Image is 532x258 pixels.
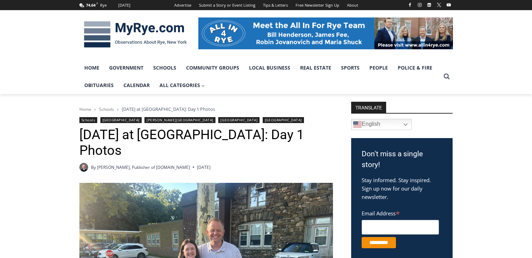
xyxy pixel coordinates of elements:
h1: [DATE] at [GEOGRAPHIC_DATA]: Day 1 Photos [79,127,333,159]
span: [DATE] at [GEOGRAPHIC_DATA]: Day 1 Photos [122,106,215,112]
a: [GEOGRAPHIC_DATA] [218,117,260,123]
a: Home [79,59,104,77]
a: Calendar [119,77,155,94]
a: Sports [336,59,364,77]
a: [PERSON_NAME][GEOGRAPHIC_DATA] [144,117,215,123]
a: Schools [79,117,98,123]
a: [GEOGRAPHIC_DATA] [100,117,142,123]
a: Police & Fire [393,59,437,77]
a: Linkedin [425,1,433,9]
span: F [97,1,98,5]
span: All Categories [159,81,205,89]
a: Local Business [244,59,295,77]
nav: Primary Navigation [79,59,440,94]
a: All Categories [155,77,210,94]
a: Schools [148,59,181,77]
div: Rye [100,2,107,8]
a: Author image [79,163,88,172]
img: All in for Rye [198,17,453,49]
a: Facebook [406,1,414,9]
a: Instagram [416,1,424,9]
label: Email Address [362,206,439,219]
a: People [364,59,393,77]
button: View Search Form [440,70,453,83]
a: [GEOGRAPHIC_DATA] [263,117,304,123]
span: By [91,164,96,171]
span: > [94,107,96,112]
time: [DATE] [197,164,211,171]
a: [PERSON_NAME], Publisher of [DOMAIN_NAME] [97,164,190,170]
div: [DATE] [118,2,130,8]
strong: TRANSLATE [351,102,386,113]
a: YouTube [445,1,453,9]
a: X [435,1,443,9]
a: Government [104,59,148,77]
a: English [351,119,412,130]
img: MyRye.com [79,16,191,53]
a: Obituaries [79,77,119,94]
a: Real Estate [295,59,336,77]
nav: Breadcrumbs [79,106,333,113]
a: Community Groups [181,59,244,77]
h3: Don't miss a single story! [362,149,442,171]
img: en [353,120,362,129]
a: Home [79,106,91,112]
span: > [117,107,119,112]
p: Stay informed. Stay inspired. Sign up now for our daily newsletter. [362,176,442,201]
span: 74.64 [86,2,95,8]
a: Schools [99,106,114,112]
